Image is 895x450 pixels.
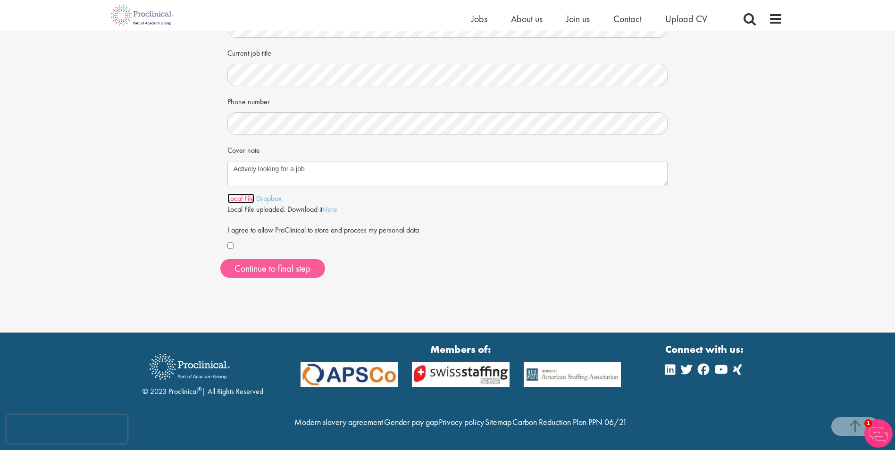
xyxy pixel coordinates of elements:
[227,45,271,59] label: Current job title
[566,13,590,25] a: Join us
[405,362,517,388] img: APSCo
[665,342,745,357] strong: Connect with us:
[439,417,484,427] a: Privacy policy
[227,161,668,186] textarea: Actively looking for a job
[665,13,707,25] a: Upload CV
[864,419,872,427] span: 1
[384,417,438,427] a: Gender pay gap
[234,262,311,275] span: Continue to final step
[220,259,325,278] button: Continue to final step
[864,419,893,448] img: Chatbot
[198,385,202,393] sup: ®
[227,222,419,236] label: I agree to allow ProClinical to store and process my personal data
[294,417,383,427] a: Modern slavery agreement
[227,142,260,156] label: Cover note
[511,13,543,25] a: About us
[471,13,487,25] a: Jobs
[227,204,337,214] span: Local File uploaded. Download it
[293,362,405,388] img: APSCo
[227,193,254,203] a: Local File
[512,417,627,427] a: Carbon Reduction Plan PPN 06/21
[142,347,263,397] div: © 2023 Proclinical | All Rights Reserved
[301,342,621,357] strong: Members of:
[613,13,642,25] a: Contact
[7,415,127,443] iframe: reCAPTCHA
[142,347,237,386] img: Proclinical Recruitment
[517,362,628,388] img: APSCo
[485,417,511,427] a: Sitemap
[256,193,282,203] a: Dropbox
[322,204,337,214] a: Here
[227,93,270,108] label: Phone number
